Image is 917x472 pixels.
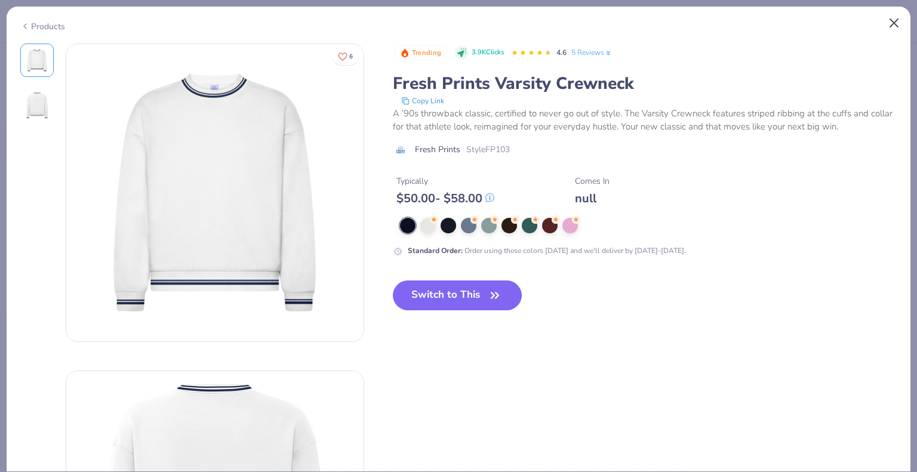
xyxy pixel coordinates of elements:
[575,175,610,187] div: Comes In
[575,191,610,206] div: null
[556,48,567,57] span: 4.6
[472,48,504,58] span: 3.9K Clicks
[393,280,522,310] button: Switch to This
[23,46,51,75] img: Front
[396,191,494,206] div: $ 50.00 - $ 58.00
[511,44,552,63] div: 4.6 Stars
[20,20,65,33] div: Products
[466,143,510,156] span: Style FP103
[398,95,448,107] button: copy to clipboard
[408,245,686,256] div: Order using these colors [DATE] and we'll deliver by [DATE]-[DATE].
[393,72,897,95] div: Fresh Prints Varsity Crewneck
[394,45,448,61] button: Badge Button
[66,44,364,341] img: Front
[393,145,409,155] img: brand logo
[333,48,358,65] button: Like
[883,12,906,35] button: Close
[393,107,897,134] div: A ’90s throwback classic, certified to never go out of style. The Varsity Crewneck features strip...
[23,91,51,120] img: Back
[349,54,353,60] span: 6
[415,143,460,156] span: Fresh Prints
[396,175,494,187] div: Typically
[400,48,410,58] img: Trending sort
[412,50,441,56] span: Trending
[571,47,613,58] a: 5 Reviews
[408,246,463,255] strong: Standard Order :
